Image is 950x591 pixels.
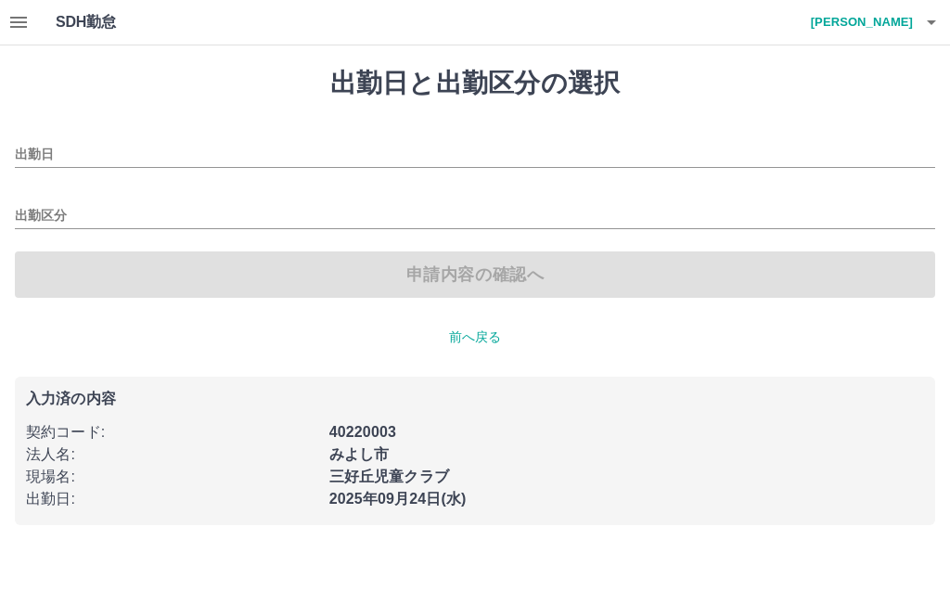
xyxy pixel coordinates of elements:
[26,488,318,510] p: 出勤日 :
[26,466,318,488] p: 現場名 :
[15,68,935,99] h1: 出勤日と出勤区分の選択
[26,421,318,443] p: 契約コード :
[15,328,935,347] p: 前へ戻る
[329,491,467,507] b: 2025年09月24日(水)
[329,469,449,484] b: 三好丘児童クラブ
[26,443,318,466] p: 法人名 :
[329,424,396,440] b: 40220003
[26,392,924,406] p: 入力済の内容
[329,446,390,462] b: みよし市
